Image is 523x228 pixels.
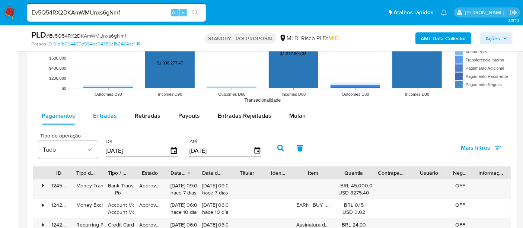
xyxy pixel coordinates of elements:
[172,9,178,16] span: Alt
[510,9,517,16] a: Sair
[53,41,140,47] a: 51d1b054460d554ec54785c1b2424ee1
[480,32,513,44] button: Ações
[485,32,500,44] span: Ações
[328,34,339,42] span: MID
[31,29,46,41] b: PLD
[27,8,206,18] input: Pesquise usuários ou casos...
[31,41,52,47] b: Person ID
[465,9,507,16] p: erico.trevizan@mercadopago.com.br
[415,32,471,44] button: AML Data Collector
[46,32,126,39] span: # Ev5Q54RX2DKAmWMUnxs6gNmf
[182,9,184,16] span: s
[301,34,339,42] span: Risco PLD:
[441,9,447,16] a: Notificações
[279,34,298,42] div: MLB
[508,18,519,23] span: 3.157.3
[421,32,466,44] b: AML Data Collector
[393,9,433,16] span: Atalhos rápidos
[205,33,276,44] p: STANDBY - ROI PROPOSAL
[188,7,203,18] button: search-icon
